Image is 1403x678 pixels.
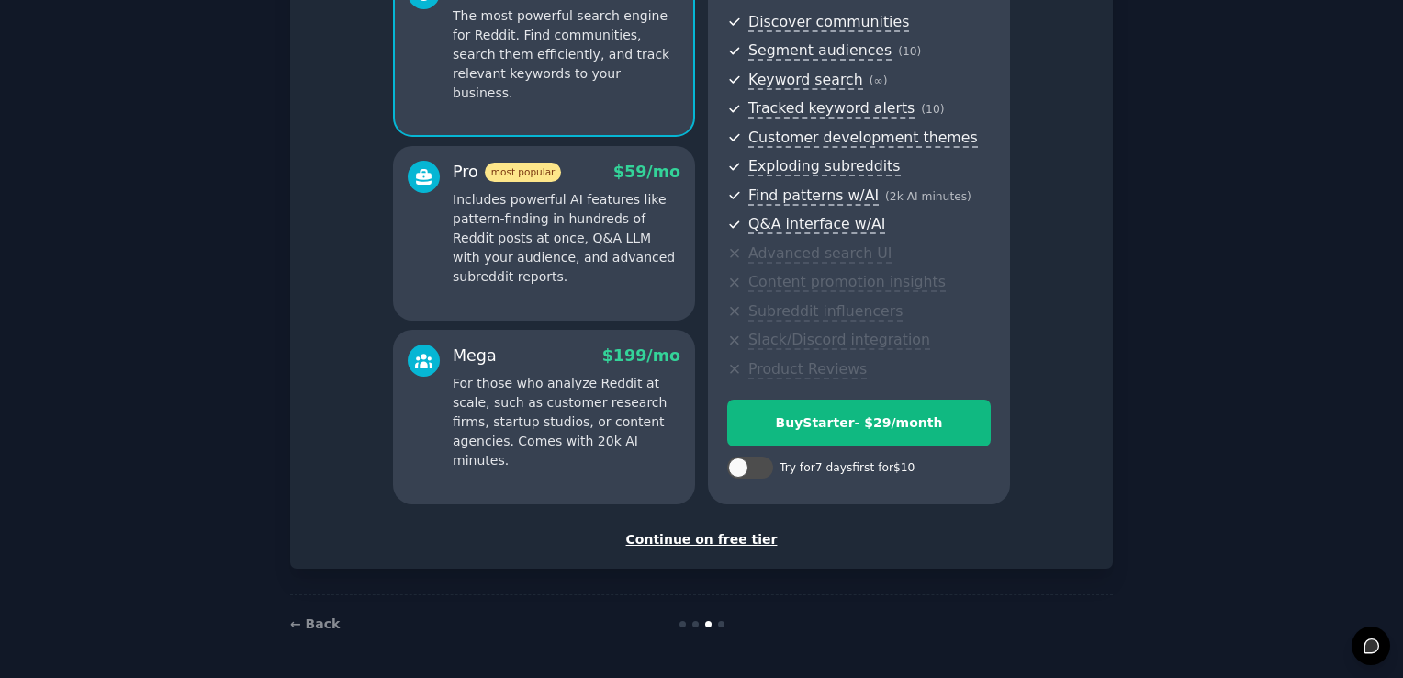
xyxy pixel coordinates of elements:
[727,400,991,446] button: BuyStarter- $29/month
[453,161,561,184] div: Pro
[748,157,900,176] span: Exploding subreddits
[453,6,680,103] p: The most powerful search engine for Reddit. Find communities, search them efficiently, and track ...
[748,273,946,292] span: Content promotion insights
[748,244,892,264] span: Advanced search UI
[453,374,680,470] p: For those who analyze Reddit at scale, such as customer research firms, startup studios, or conte...
[309,530,1094,549] div: Continue on free tier
[748,302,903,322] span: Subreddit influencers
[748,215,885,234] span: Q&A interface w/AI
[613,163,680,181] span: $ 59 /mo
[748,13,909,32] span: Discover communities
[453,190,680,287] p: Includes powerful AI features like pattern-finding in hundreds of Reddit posts at once, Q&A LLM w...
[748,41,892,61] span: Segment audiences
[898,45,921,58] span: ( 10 )
[748,99,915,119] span: Tracked keyword alerts
[453,345,497,367] div: Mega
[748,360,867,379] span: Product Reviews
[921,103,944,116] span: ( 10 )
[748,71,863,90] span: Keyword search
[290,616,340,631] a: ← Back
[780,460,915,477] div: Try for 7 days first for $10
[728,413,990,433] div: Buy Starter - $ 29 /month
[870,74,888,87] span: ( ∞ )
[485,163,562,182] span: most popular
[748,331,930,350] span: Slack/Discord integration
[602,346,680,365] span: $ 199 /mo
[885,190,971,203] span: ( 2k AI minutes )
[748,129,978,148] span: Customer development themes
[748,186,879,206] span: Find patterns w/AI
